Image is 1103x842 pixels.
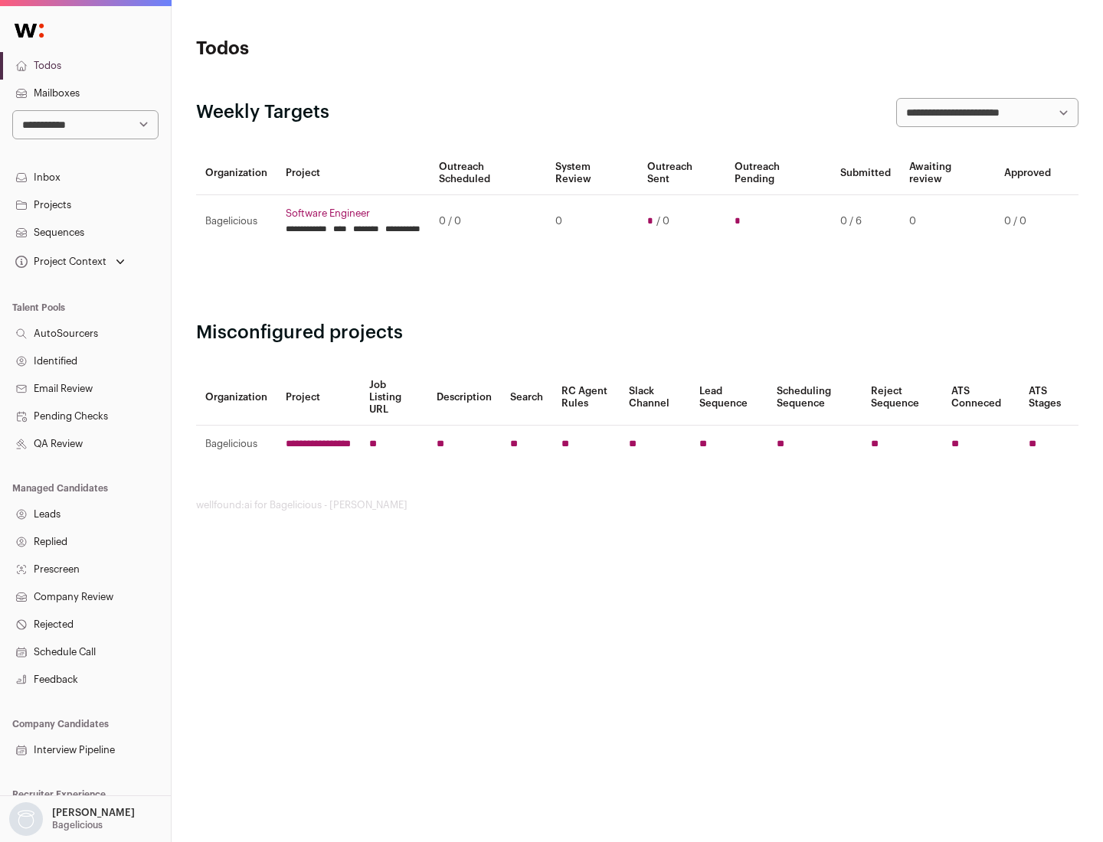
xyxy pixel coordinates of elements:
[196,370,277,426] th: Organization
[430,195,546,248] td: 0 / 0
[690,370,768,426] th: Lead Sequence
[831,152,900,195] th: Submitted
[430,152,546,195] th: Outreach Scheduled
[942,370,1019,426] th: ATS Conneced
[546,195,637,248] td: 0
[1020,370,1078,426] th: ATS Stages
[196,195,277,248] td: Bagelicious
[546,152,637,195] th: System Review
[12,256,106,268] div: Project Context
[6,15,52,46] img: Wellfound
[620,370,690,426] th: Slack Channel
[768,370,862,426] th: Scheduling Sequence
[427,370,501,426] th: Description
[9,802,43,836] img: nopic.png
[196,321,1078,345] h2: Misconfigured projects
[196,37,490,61] h1: Todos
[501,370,552,426] th: Search
[277,370,360,426] th: Project
[286,207,421,220] a: Software Engineer
[831,195,900,248] td: 0 / 6
[196,499,1078,511] footer: wellfound:ai for Bagelicious - [PERSON_NAME]
[862,370,943,426] th: Reject Sequence
[52,807,135,819] p: [PERSON_NAME]
[196,100,329,125] h2: Weekly Targets
[725,152,830,195] th: Outreach Pending
[277,152,430,195] th: Project
[196,152,277,195] th: Organization
[552,370,619,426] th: RC Agent Rules
[52,819,103,831] p: Bagelicious
[360,370,427,426] th: Job Listing URL
[995,152,1060,195] th: Approved
[656,215,669,227] span: / 0
[900,152,995,195] th: Awaiting review
[900,195,995,248] td: 0
[12,251,128,273] button: Open dropdown
[995,195,1060,248] td: 0 / 0
[196,426,277,463] td: Bagelicious
[638,152,726,195] th: Outreach Sent
[6,802,138,836] button: Open dropdown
